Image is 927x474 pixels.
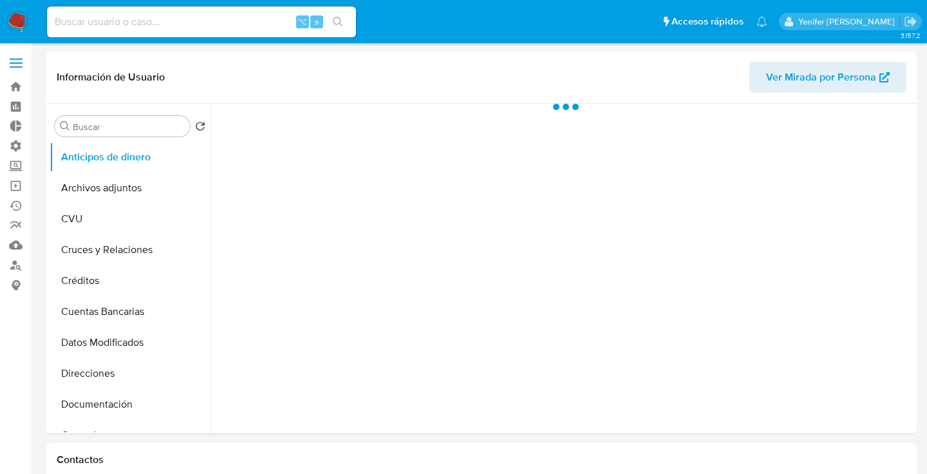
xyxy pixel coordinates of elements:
[47,14,356,30] input: Buscar usuario o caso...
[50,173,211,204] button: Archivos adjuntos
[195,121,205,135] button: Volver al orden por defecto
[766,62,876,93] span: Ver Mirada por Persona
[297,15,307,28] span: ⌥
[749,62,906,93] button: Ver Mirada por Persona
[798,15,899,28] p: yenifer.pena@mercadolibre.com
[50,296,211,327] button: Cuentas Bancarias
[50,204,211,234] button: CVU
[50,420,211,451] button: General
[60,121,70,131] button: Buscar
[904,15,917,28] a: Salir
[324,13,351,31] button: search-icon
[57,453,906,466] h1: Contactos
[50,327,211,358] button: Datos Modificados
[315,15,319,28] span: s
[756,16,767,27] a: Notificaciones
[50,234,211,265] button: Cruces y Relaciones
[73,121,185,133] input: Buscar
[50,389,211,420] button: Documentación
[50,142,211,173] button: Anticipos de dinero
[50,358,211,389] button: Direcciones
[57,71,165,84] h1: Información de Usuario
[671,15,744,28] span: Accesos rápidos
[50,265,211,296] button: Créditos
